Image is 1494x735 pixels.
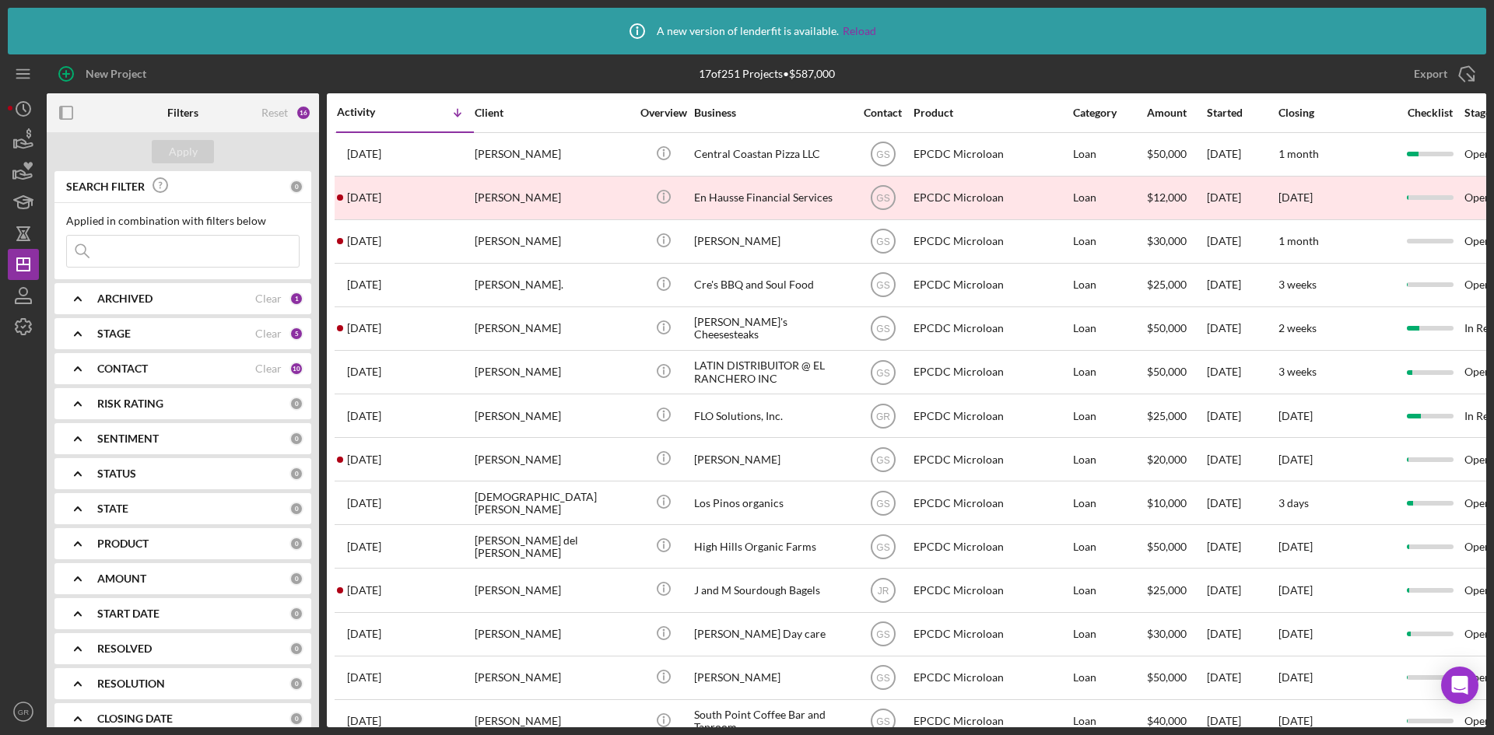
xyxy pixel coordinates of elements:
[347,366,381,378] time: 2025-07-17 21:33
[694,482,850,523] div: Los Pinos organics
[475,177,630,219] div: [PERSON_NAME]
[347,453,381,466] time: 2025-07-07 22:16
[47,58,162,89] button: New Project
[347,322,381,334] time: 2025-07-23 01:49
[876,324,889,334] text: GS
[1073,439,1145,480] div: Loan
[289,397,303,411] div: 0
[255,327,282,340] div: Clear
[1147,177,1205,219] div: $12,000
[914,352,1069,393] div: EPCDC Microloan
[475,569,630,611] div: [PERSON_NAME]
[337,106,405,118] div: Activity
[97,327,131,340] b: STAGE
[475,526,630,567] div: [PERSON_NAME] del [PERSON_NAME]
[876,193,889,204] text: GS
[1278,714,1313,727] time: [DATE]
[618,12,876,51] div: A new version of lenderfit is available.
[1207,439,1277,480] div: [DATE]
[1073,352,1145,393] div: Loan
[1398,58,1486,89] button: Export
[289,327,303,341] div: 5
[876,280,889,291] text: GS
[1207,657,1277,698] div: [DATE]
[289,362,303,376] div: 10
[152,140,214,163] button: Apply
[1207,177,1277,219] div: [DATE]
[914,482,1069,523] div: EPCDC Microloan
[289,180,303,194] div: 0
[694,526,850,567] div: High Hills Organic Farms
[347,278,381,291] time: 2025-07-24 17:57
[1147,221,1205,262] div: $30,000
[694,614,850,655] div: [PERSON_NAME] Day care
[914,526,1069,567] div: EPCDC Microloan
[18,708,29,716] text: GR
[876,236,889,247] text: GS
[86,58,146,89] div: New Project
[97,292,153,305] b: ARCHIVED
[914,614,1069,655] div: EPCDC Microloan
[876,411,890,422] text: GR
[1414,58,1447,89] div: Export
[289,502,303,516] div: 0
[289,677,303,691] div: 0
[1278,670,1313,684] time: [DATE]
[475,264,630,306] div: [PERSON_NAME].
[97,467,136,480] b: STATUS
[167,107,198,119] b: Filters
[1073,657,1145,698] div: Loan
[634,107,693,119] div: Overview
[296,105,311,121] div: 16
[475,308,630,349] div: [PERSON_NAME]
[1278,453,1313,466] time: [DATE]
[1147,107,1205,119] div: Amount
[347,235,381,247] time: 2025-08-06 21:03
[1147,134,1205,175] div: $50,000
[1073,569,1145,611] div: Loan
[877,586,889,597] text: JR
[97,502,128,515] b: STATE
[475,614,630,655] div: [PERSON_NAME]
[699,68,835,80] div: 17 of 251 Projects • $587,000
[914,439,1069,480] div: EPCDC Microloan
[8,696,39,727] button: GR
[1073,482,1145,523] div: Loan
[694,221,850,262] div: [PERSON_NAME]
[475,107,630,119] div: Client
[694,395,850,436] div: FLO Solutions, Inc.
[1278,278,1317,291] time: 3 weeks
[694,134,850,175] div: Central Coastan Pizza LLC
[97,432,159,445] b: SENTIMENT
[475,482,630,523] div: [DEMOGRAPHIC_DATA][PERSON_NAME]
[876,629,889,640] text: GS
[1147,439,1205,480] div: $20,000
[1207,308,1277,349] div: [DATE]
[914,107,1069,119] div: Product
[1147,526,1205,567] div: $50,000
[1073,134,1145,175] div: Loan
[347,715,381,727] time: 2024-12-19 20:25
[914,308,1069,349] div: EPCDC Microloan
[1207,395,1277,436] div: [DATE]
[289,467,303,481] div: 0
[289,537,303,551] div: 0
[97,642,152,655] b: RESOLVED
[914,221,1069,262] div: EPCDC Microloan
[854,107,912,119] div: Contact
[255,292,282,305] div: Clear
[261,107,288,119] div: Reset
[475,352,630,393] div: [PERSON_NAME]
[475,439,630,480] div: [PERSON_NAME]
[694,352,850,393] div: LATIN DISTRIBUITOR @ EL RANCHERO INC
[255,362,282,375] div: Clear
[1441,667,1478,704] div: Open Intercom Messenger
[1147,264,1205,306] div: $25,000
[1207,569,1277,611] div: [DATE]
[347,628,381,640] time: 2025-03-11 17:28
[1207,221,1277,262] div: [DATE]
[694,569,850,611] div: J and M Sourdough Bagels
[289,292,303,306] div: 1
[914,657,1069,698] div: EPCDC Microloan
[694,177,850,219] div: En Hausse Financial Services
